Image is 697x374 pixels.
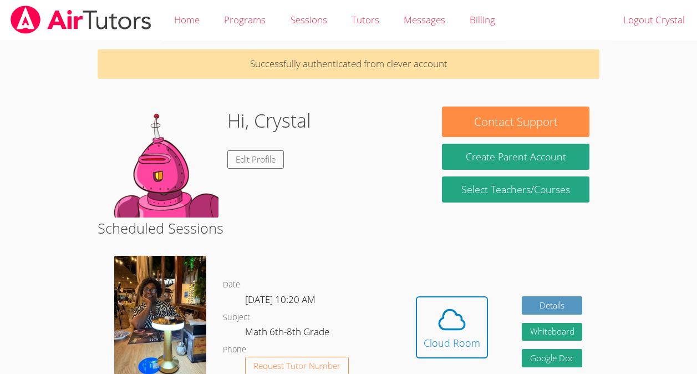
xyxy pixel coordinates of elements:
[227,107,311,135] h1: Hi, Crystal
[522,296,583,315] a: Details
[245,324,332,343] dd: Math 6th-8th Grade
[227,150,284,169] a: Edit Profile
[522,349,583,367] a: Google Doc
[98,218,599,239] h2: Scheduled Sessions
[108,107,218,218] img: default.png
[223,343,246,357] dt: Phone
[9,6,152,34] img: airtutors_banner-c4298cdbf04f3fff15de1276eac7730deb9818008684d7c2e4769d2f7ddbe033.png
[245,293,316,306] span: [DATE] 10:20 AM
[253,362,340,370] span: Request Tutor Number
[522,323,583,341] button: Whiteboard
[223,311,250,325] dt: Subject
[223,278,240,292] dt: Date
[416,296,488,358] button: Cloud Room
[442,107,589,137] button: Contact Support
[98,49,599,79] p: Successfully authenticated from clever account
[404,13,445,26] span: Messages
[442,144,589,170] button: Create Parent Account
[442,176,589,203] a: Select Teachers/Courses
[424,335,480,351] div: Cloud Room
